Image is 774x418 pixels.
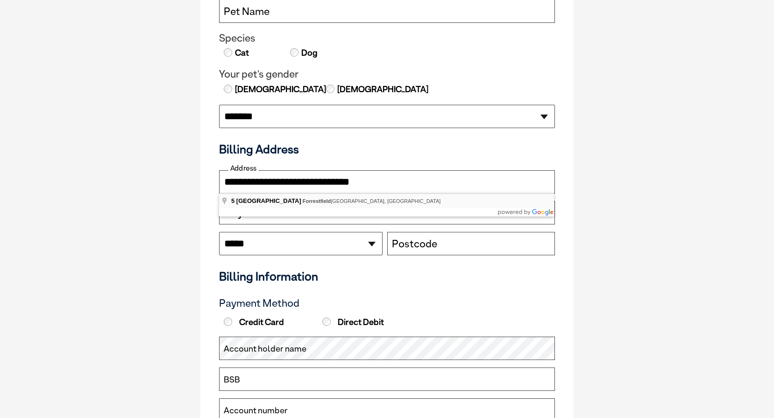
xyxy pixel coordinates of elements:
[219,142,555,156] h3: Billing Address
[236,197,301,204] span: [GEOGRAPHIC_DATA]
[322,317,331,326] input: Direct Debit
[336,83,428,95] label: [DEMOGRAPHIC_DATA]
[224,343,306,355] label: Account holder name
[300,47,318,59] label: Dog
[224,374,240,386] label: BSB
[219,32,555,44] legend: Species
[303,198,331,204] span: Forrestfield
[219,68,555,80] legend: Your pet's gender
[320,317,416,327] label: Direct Debit
[219,297,555,310] h3: Payment Method
[303,198,441,204] span: [GEOGRAPHIC_DATA], [GEOGRAPHIC_DATA]
[221,317,318,327] label: Credit Card
[392,238,437,250] label: Postcode
[234,83,326,95] label: [DEMOGRAPHIC_DATA]
[228,164,258,173] label: Address
[224,317,232,326] input: Credit Card
[231,197,234,204] span: 5
[224,404,288,417] label: Account number
[234,47,249,59] label: Cat
[219,269,555,283] h3: Billing Information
